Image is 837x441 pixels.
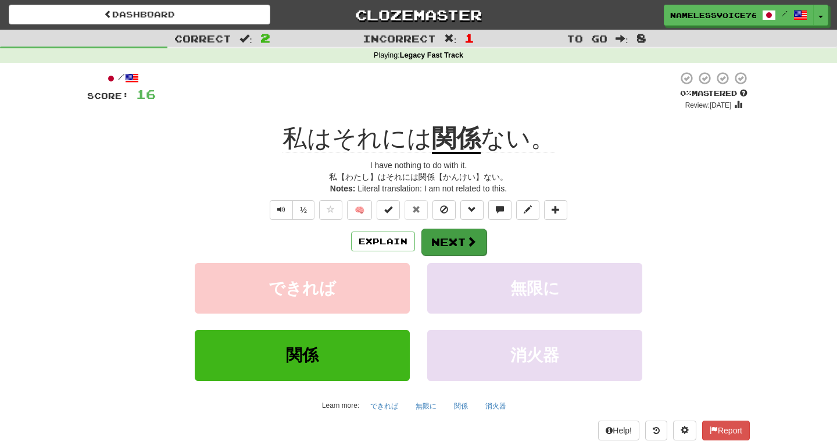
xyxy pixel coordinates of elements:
button: Explain [351,232,415,251]
button: Ignore sentence (alt+i) [432,200,456,220]
span: Score: [87,91,129,101]
a: Dashboard [9,5,270,24]
span: / [782,9,788,17]
span: 1 [464,31,474,45]
button: Favorite sentence (alt+f) [319,200,342,220]
div: Text-to-speech controls [267,200,314,220]
button: Play sentence audio (ctl+space) [270,200,293,220]
button: Add to collection (alt+a) [544,200,567,220]
span: 16 [136,87,156,101]
span: NamelessVoice7661 [670,10,756,20]
button: Next [421,229,487,255]
button: 無限に [409,397,443,415]
span: Incorrect [363,33,436,44]
button: ½ [292,200,314,220]
span: 8 [636,31,646,45]
button: Help! [598,421,639,440]
small: Learn more: [322,401,359,410]
button: できれば [364,397,405,415]
div: I have nothing to do with it. [87,159,750,171]
strong: Notes: [330,184,356,193]
button: できれば [195,263,410,314]
span: 私はそれには [282,125,432,152]
strong: Legacy Fast Track [400,51,463,59]
div: 私【わたし】はそれには関係【かんけい】ない。 [87,171,750,183]
button: Set this sentence to 100% Mastered (alt+m) [377,200,400,220]
button: 関係 [195,330,410,380]
a: Clozemaster [288,5,549,25]
div: Literal translation: I am not related to this. [87,183,750,194]
button: Grammar (alt+g) [460,200,484,220]
span: : [239,34,252,44]
span: : [444,34,457,44]
button: 🧠 [347,200,372,220]
span: 消火器 [510,346,559,364]
span: ない。 [481,125,555,152]
span: できれば [269,279,336,297]
span: 0 % [680,88,692,98]
small: Review: [DATE] [685,101,732,109]
div: / [87,71,156,86]
button: 無限に [427,263,642,314]
div: Mastered [678,88,750,99]
span: To go [567,33,607,44]
span: 無限に [510,279,560,297]
button: 消火器 [479,397,513,415]
u: 関係 [432,125,481,154]
span: 2 [260,31,270,45]
button: Edit sentence (alt+d) [516,200,539,220]
button: Round history (alt+y) [645,421,667,440]
span: 関係 [286,346,319,364]
button: 消火器 [427,330,642,380]
button: Reset to 0% Mastered (alt+r) [405,200,428,220]
button: Discuss sentence (alt+u) [488,200,512,220]
a: NamelessVoice7661 / [664,5,814,26]
span: : [616,34,628,44]
button: 関係 [448,397,474,415]
span: Correct [174,33,231,44]
button: Report [702,421,750,440]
